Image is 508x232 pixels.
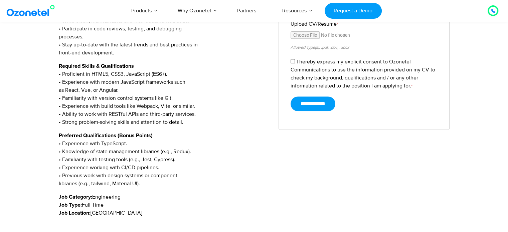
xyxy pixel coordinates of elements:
small: Allowed Type(s): .pdf, .doc, .docx [291,45,349,50]
strong: Job Category: [59,194,92,200]
label: I hereby express my explicit consent to Ozonetel Communications to use the information provided o... [291,58,435,89]
p: • Experience with TypeScript. • Knowledge of state management libraries (e.g., Redux). • Familiar... [59,132,269,188]
p: • Proficient in HTML5, CSS3, JavaScript (ES6+). • Experience with modern JavaScript frameworks su... [59,62,269,126]
strong: Required Skills & Qualifications [59,63,134,69]
strong: Job Type: [59,202,82,208]
span: Engineering [92,194,121,200]
a: Request a Demo [325,3,382,19]
label: Upload CV/Resume [291,20,438,28]
strong: Preferred Qualifications (Bonus Points) [59,133,153,138]
span: Full Time [82,202,104,208]
span: [GEOGRAPHIC_DATA] [91,210,142,216]
strong: Job Location: [59,210,91,216]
